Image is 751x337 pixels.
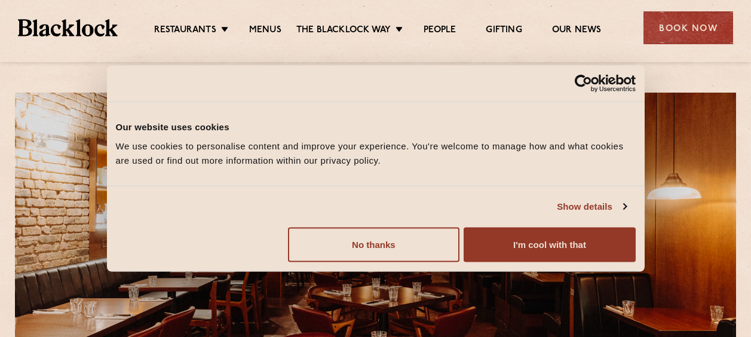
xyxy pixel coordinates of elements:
a: Usercentrics Cookiebot - opens in a new window [531,75,636,93]
a: People [424,24,456,38]
img: BL_Textured_Logo-footer-cropped.svg [18,19,118,36]
a: Gifting [486,24,522,38]
a: The Blacklock Way [296,24,391,38]
button: No thanks [288,227,459,262]
a: Our News [552,24,602,38]
div: Our website uses cookies [116,120,636,134]
a: Restaurants [154,24,216,38]
button: I'm cool with that [464,227,635,262]
a: Menus [249,24,281,38]
div: We use cookies to personalise content and improve your experience. You're welcome to manage how a... [116,139,636,167]
a: Show details [557,200,626,214]
div: Book Now [643,11,733,44]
